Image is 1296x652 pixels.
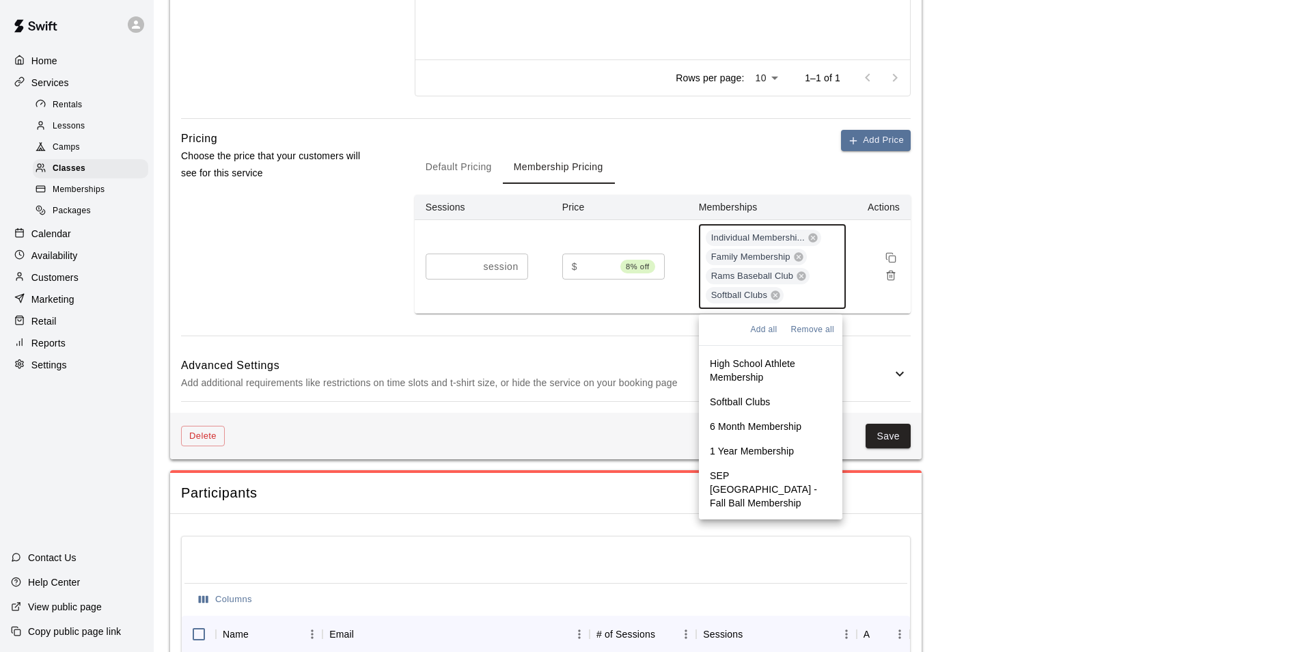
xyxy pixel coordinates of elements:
[33,137,154,159] a: Camps
[788,320,837,340] button: Remove all
[743,625,762,644] button: Sort
[11,51,143,71] a: Home
[688,195,857,220] th: Memberships
[11,333,143,353] a: Reports
[11,311,143,331] a: Retail
[676,71,744,85] p: Rows per page:
[870,625,890,644] button: Sort
[33,180,154,201] a: Memberships
[31,76,69,90] p: Services
[710,395,770,409] p: Softball Clubs
[749,68,783,88] div: 10
[181,426,225,447] button: Delete
[53,162,85,176] span: Classes
[28,575,80,589] p: Help Center
[655,625,674,644] button: Sort
[195,589,256,610] button: Select columns
[53,141,80,154] span: Camps
[11,223,143,244] a: Calendar
[415,195,551,220] th: Sessions
[710,444,794,458] p: 1 Year Membership
[181,375,892,392] p: Add additional requirements like restrictions on time slots and t-shirt size, or hide the service...
[33,159,148,178] div: Classes
[31,293,74,306] p: Marketing
[249,625,268,644] button: Sort
[53,204,91,218] span: Packages
[33,180,148,200] div: Memberships
[551,195,688,220] th: Price
[836,624,857,644] button: Menu
[706,230,821,246] div: Individual Membershi...
[28,600,102,614] p: View public page
[11,267,143,288] a: Customers
[28,625,121,638] p: Copy public page link
[415,151,503,184] button: Default Pricing
[33,116,154,137] a: Lessons
[354,625,373,644] button: Sort
[33,96,148,115] div: Rentals
[28,551,77,565] p: Contact Us
[53,120,85,133] span: Lessons
[706,270,799,283] span: Rams Baseball Club
[33,201,154,222] a: Packages
[706,287,784,303] div: Softball Clubs
[857,195,911,220] th: Actions
[483,260,518,274] p: session
[11,355,143,375] a: Settings
[805,71,840,85] p: 1–1 of 1
[302,624,322,644] button: Menu
[841,130,911,151] button: Add Price
[181,148,371,182] p: Choose the price that your customers will see for this service
[706,249,807,265] div: Family Membership
[181,357,892,375] h6: Advanced Settings
[53,98,83,112] span: Rentals
[747,320,780,340] button: Add all
[33,159,154,180] a: Classes
[706,251,796,264] span: Family Membership
[706,232,810,245] span: Individual Membershi...
[11,289,143,310] a: Marketing
[31,271,79,284] p: Customers
[181,130,217,148] h6: Pricing
[866,424,911,449] button: Save
[710,420,801,433] p: 6 Month Membership
[181,484,911,502] span: Participants
[31,336,66,350] p: Reports
[890,624,910,644] button: Menu
[33,117,148,136] div: Lessons
[31,314,57,328] p: Retail
[620,260,655,273] span: 8% off
[31,54,57,68] p: Home
[11,245,143,266] a: Availability
[33,94,154,116] a: Rentals
[706,268,810,284] div: Rams Baseball Club
[710,357,831,384] p: High School Athlete Membership
[706,289,773,302] span: Softball Clubs
[569,624,590,644] button: Menu
[882,267,900,284] button: Remove price
[181,347,911,401] div: Advanced SettingsAdd additional requirements like restrictions on time slots and t-shirt size, or...
[676,624,696,644] button: Menu
[33,202,148,221] div: Packages
[11,72,143,93] a: Services
[31,227,71,241] p: Calendar
[503,151,614,184] button: Membership Pricing
[882,249,900,267] button: Duplicate price
[53,183,105,197] span: Memberships
[31,358,67,372] p: Settings
[31,249,78,262] p: Availability
[33,138,148,157] div: Camps
[572,260,577,274] p: $
[710,469,831,510] p: SEP [GEOGRAPHIC_DATA] - Fall Ball Membership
